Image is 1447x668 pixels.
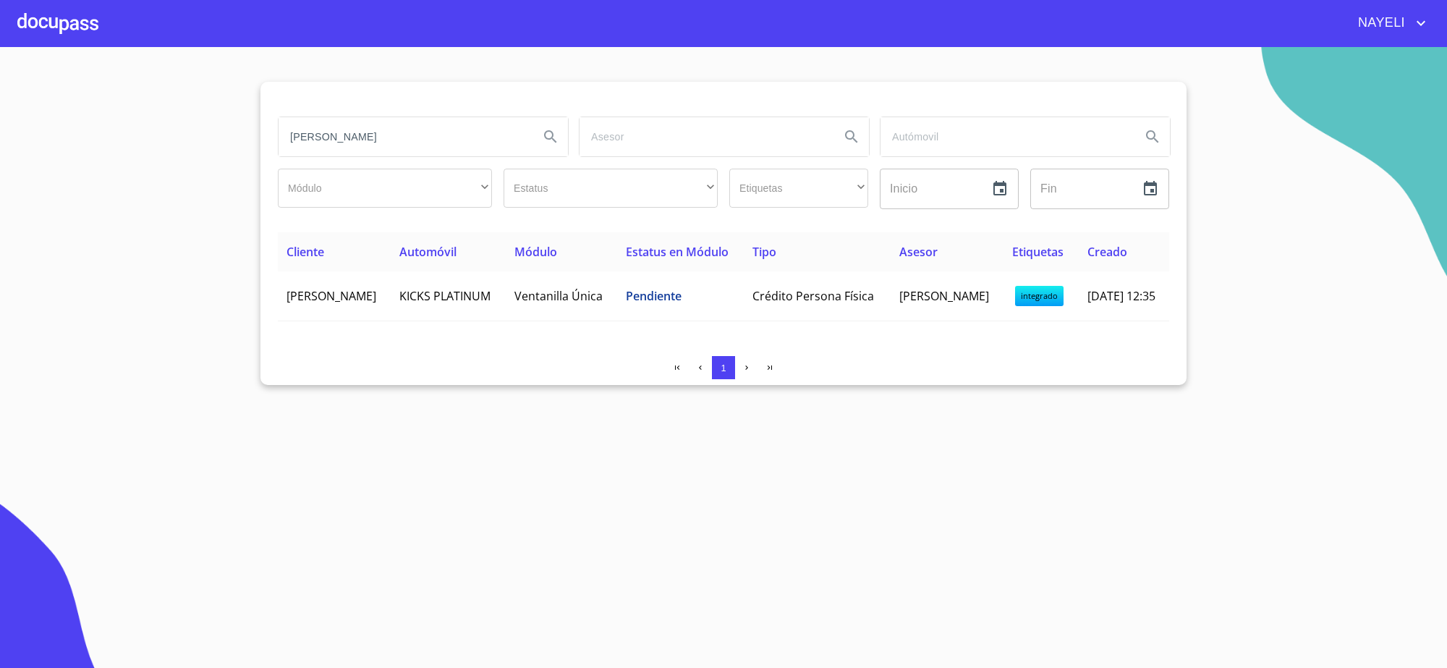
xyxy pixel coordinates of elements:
div: ​ [504,169,718,208]
span: Crédito Persona Física [752,288,874,304]
span: Asesor [899,244,938,260]
span: 1 [721,363,726,373]
span: NAYELI [1347,12,1412,35]
div: ​ [729,169,868,208]
input: search [279,117,527,156]
span: KICKS PLATINUM [399,288,491,304]
input: search [580,117,828,156]
button: Search [834,119,869,154]
span: [PERSON_NAME] [899,288,989,304]
button: account of current user [1347,12,1430,35]
span: [PERSON_NAME] [287,288,376,304]
span: Pendiente [626,288,682,304]
span: Ventanilla Única [514,288,603,304]
button: Search [533,119,568,154]
button: 1 [712,356,735,379]
span: Creado [1087,244,1127,260]
button: Search [1135,119,1170,154]
span: Estatus en Módulo [626,244,729,260]
span: Cliente [287,244,324,260]
span: Módulo [514,244,557,260]
span: Tipo [752,244,776,260]
span: [DATE] 12:35 [1087,288,1155,304]
span: integrado [1015,286,1064,306]
span: Automóvil [399,244,457,260]
div: ​ [278,169,492,208]
span: Etiquetas [1012,244,1064,260]
input: search [880,117,1129,156]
